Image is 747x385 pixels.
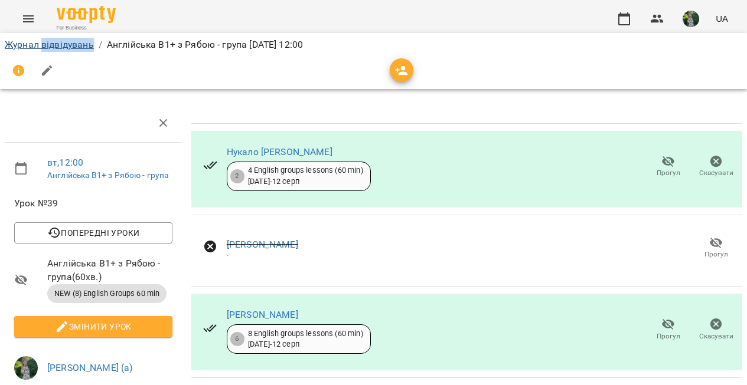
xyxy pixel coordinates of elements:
[699,331,733,341] span: Скасувати
[704,249,728,259] span: Прогул
[99,38,102,52] li: /
[657,331,680,341] span: Прогул
[644,313,692,346] button: Прогул
[683,11,699,27] img: 429a96cc9ef94a033d0b11a5387a5960.jfif
[657,168,680,178] span: Прогул
[24,320,163,334] span: Змінити урок
[14,5,43,33] button: Menu
[227,251,298,259] div: -
[24,226,163,240] span: Попередні уроки
[5,39,94,50] a: Журнал відвідувань
[47,362,133,373] a: [PERSON_NAME] (а)
[47,256,172,284] span: Англійська В1+ з Рябою - група ( 60 хв. )
[716,12,728,25] span: UA
[47,157,83,168] a: вт , 12:00
[692,313,740,346] button: Скасувати
[711,8,733,29] button: UA
[230,332,244,346] div: 6
[47,170,168,180] a: Англійська В1+ з Рябою - група
[5,38,742,52] nav: breadcrumb
[14,222,172,243] button: Попередні уроки
[107,38,303,52] p: Англійська В1+ з Рябою - група [DATE] 12:00
[699,168,733,178] span: Скасувати
[692,150,740,183] button: Скасувати
[47,288,167,299] span: NEW (8) English Groups 60 min
[227,239,298,250] a: [PERSON_NAME]
[230,169,244,183] div: 2
[14,316,172,337] button: Змінити урок
[14,356,38,380] img: 429a96cc9ef94a033d0b11a5387a5960.jfif
[227,146,332,157] a: Нукало [PERSON_NAME]
[248,328,363,350] div: 8 English groups lessons (60 min) [DATE] - 12 серп
[644,150,692,183] button: Прогул
[693,232,740,265] button: Прогул
[57,6,116,23] img: Voopty Logo
[248,165,363,187] div: 4 English groups lessons (60 min) [DATE] - 12 серп
[227,309,298,320] a: [PERSON_NAME]
[57,24,116,32] span: For Business
[14,196,172,210] span: Урок №39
